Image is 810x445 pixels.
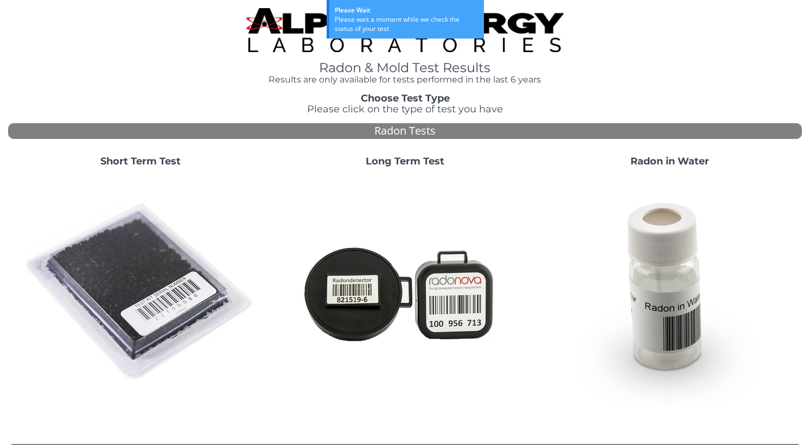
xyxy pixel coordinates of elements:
h4: Results are only available for tests performed in the last 6 years [246,75,564,85]
div: Please Wait [335,5,479,15]
span: Please click on the type of test you have [307,103,503,115]
strong: Radon in Water [630,155,709,167]
img: RadoninWater.jpg [553,176,786,409]
img: Radtrak2vsRadtrak3.jpg [288,176,521,409]
div: Please wait a moment while we check the status of your test [335,15,479,33]
div: Radon Tests [8,123,802,139]
h1: Radon & Mold Test Results [246,61,564,75]
strong: Short Term Test [100,155,181,167]
img: TightCrop.jpg [246,8,564,52]
strong: Long Term Test [366,155,444,167]
img: ShortTerm.jpg [24,176,257,409]
strong: Choose Test Type [361,92,450,104]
